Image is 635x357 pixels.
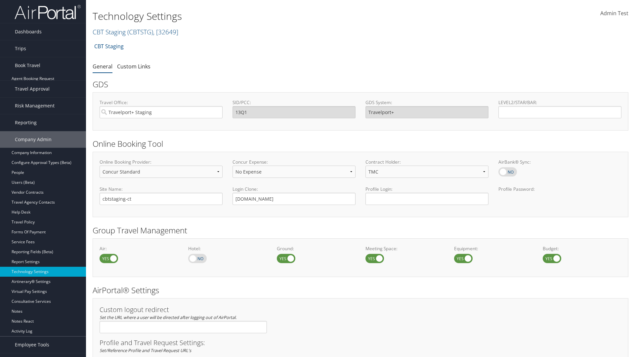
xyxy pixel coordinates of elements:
[498,99,621,106] label: LEVEL2/STAR/BAR:
[365,193,488,205] input: Profile Login:
[100,99,223,106] label: Travel Office:
[498,167,517,177] label: AirBank® Sync
[15,131,52,148] span: Company Admin
[365,159,488,165] label: Contract Holder:
[543,245,621,252] label: Budget:
[498,159,621,165] label: AirBank® Sync:
[600,3,628,24] a: Admin Test
[153,27,178,36] span: , [ 32649 ]
[100,159,223,165] label: Online Booking Provider:
[117,63,150,70] a: Custom Links
[94,40,124,53] a: CBT Staging
[93,9,450,23] h1: Technology Settings
[100,245,178,252] label: Air:
[100,306,267,313] h3: Custom logout redirect
[127,27,153,36] span: ( CBTSTG )
[233,186,356,192] label: Login Clone:
[365,186,488,205] label: Profile Login:
[233,159,356,165] label: Concur Expense:
[454,245,533,252] label: Equipment:
[93,225,628,236] h2: Group Travel Management
[93,63,112,70] a: General
[93,138,628,149] h2: Online Booking Tool
[365,99,488,106] label: GDS System:
[100,339,621,346] h3: Profile and Travel Request Settings:
[100,314,236,320] em: Set the URL where a user will be directed after logging out of AirPortal.
[15,23,42,40] span: Dashboards
[93,79,623,90] h2: GDS
[100,347,191,353] em: Set/Reference Profile and Travel Request URL's
[15,337,49,353] span: Employee Tools
[277,245,356,252] label: Ground:
[100,186,223,192] label: Site Name:
[15,4,81,20] img: airportal-logo.png
[15,98,55,114] span: Risk Management
[93,285,628,296] h2: AirPortal® Settings
[498,186,621,205] label: Profile Password:
[233,99,356,106] label: SID/PCC:
[600,10,628,17] span: Admin Test
[93,27,178,36] a: CBT Staging
[15,57,40,74] span: Book Travel
[15,114,37,131] span: Reporting
[15,40,26,57] span: Trips
[188,245,267,252] label: Hotel:
[15,81,50,97] span: Travel Approval
[365,245,444,252] label: Meeting Space:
